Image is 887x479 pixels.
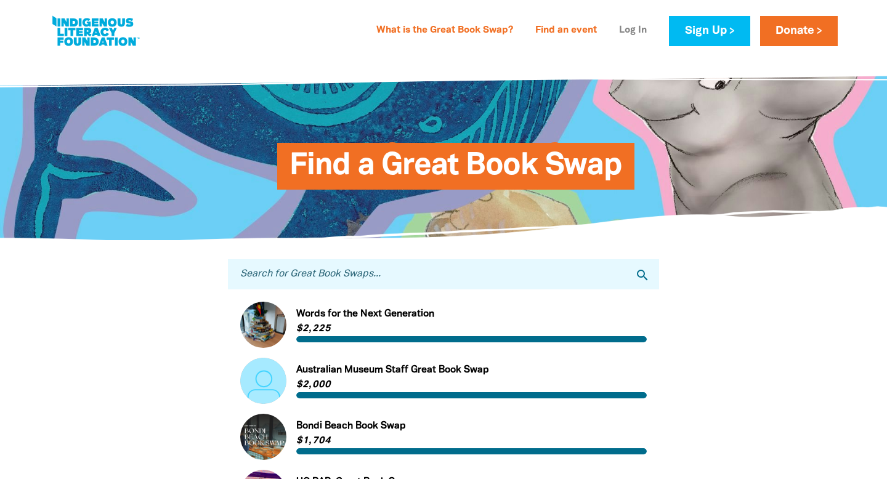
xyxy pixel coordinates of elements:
[369,21,520,41] a: What is the Great Book Swap?
[635,268,650,283] i: search
[528,21,604,41] a: Find an event
[669,16,750,46] a: Sign Up
[290,152,622,190] span: Find a Great Book Swap
[760,16,838,46] a: Donate
[612,21,654,41] a: Log In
